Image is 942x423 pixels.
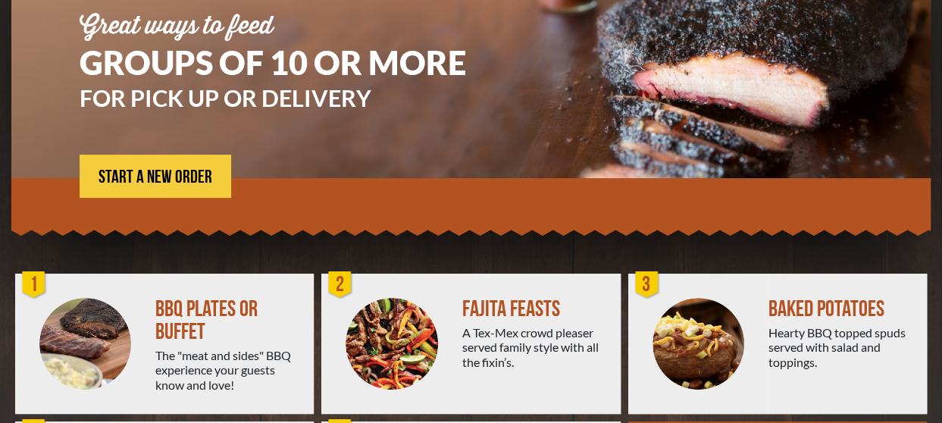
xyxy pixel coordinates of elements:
img: PEJ-BBQ-Buffet.png [39,298,131,390]
div: 2 [325,270,355,300]
h1: GROUPS OF 10 OR MORE [80,46,487,79]
div: BAKED POTATOES [768,298,915,321]
div: 1 [19,270,49,300]
div: 3 [632,270,662,300]
img: PEJ-Baked-Potato.png [653,298,744,390]
a: START A NEW ORDER [80,155,231,198]
h3: FOR PICK UP OR DELIVERY [80,86,487,109]
div: A Tex-Mex crowd pleaser served family style with all the fixin’s. [462,325,609,369]
div: The "meat and sides" BBQ experience your guests know and love! [155,348,302,392]
span: START A NEW ORDER [99,168,212,186]
div: FAJITA FEASTS [462,298,609,321]
div: BBQ PLATES OR BUFFET [155,298,302,343]
div: Great ways to feed [80,14,487,39]
div: Hearty BBQ topped spuds served with salad and toppings. [768,325,915,369]
img: PEJ-Fajitas.png [346,298,437,390]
